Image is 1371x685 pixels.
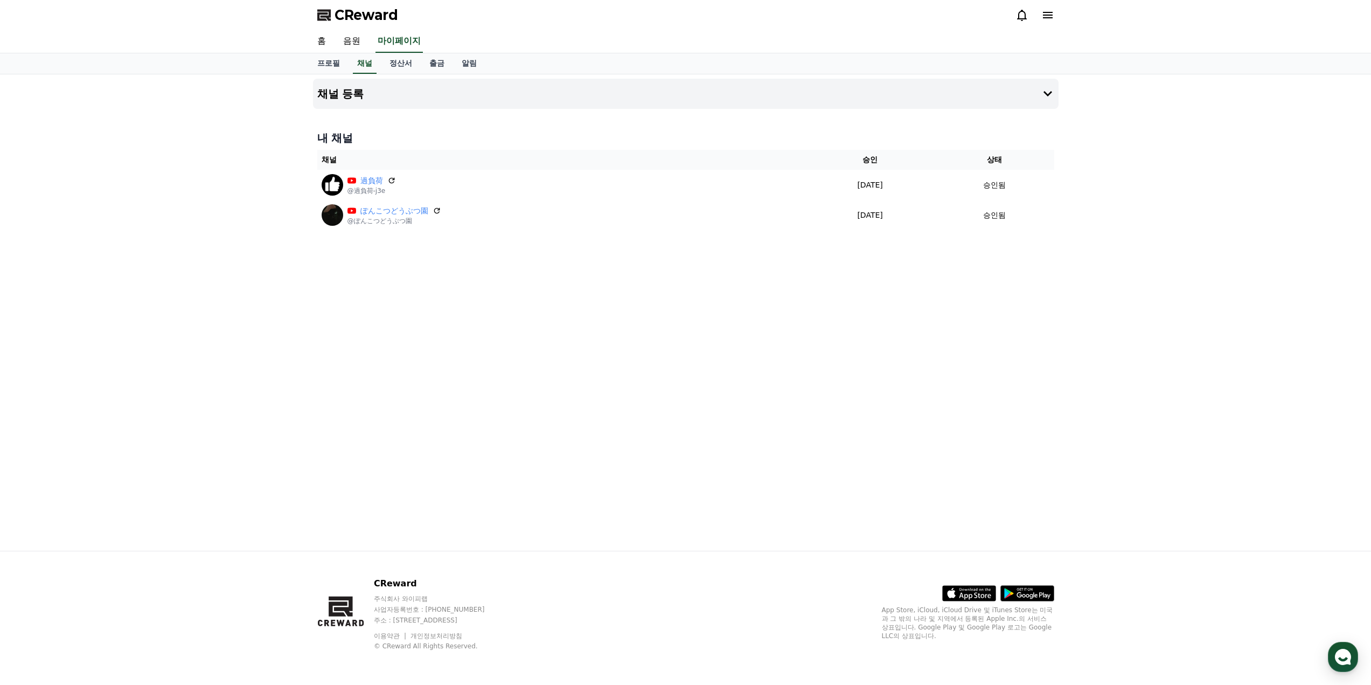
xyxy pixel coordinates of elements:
a: 알림 [453,53,485,74]
a: 출금 [421,53,453,74]
p: CReward [374,577,505,590]
p: 승인됨 [983,210,1006,221]
a: 홈 [309,30,335,53]
p: 사업자등록번호 : [PHONE_NUMBER] [374,605,505,614]
th: 채널 [317,150,805,170]
a: 음원 [335,30,369,53]
p: [DATE] [810,210,931,221]
a: 프로필 [309,53,349,74]
a: 마이페이지 [375,30,423,53]
a: ぽんこつどうぶつ園 [360,205,428,217]
p: © CReward All Rights Reserved. [374,642,505,651]
p: 승인됨 [983,179,1006,191]
th: 승인 [805,150,935,170]
a: CReward [317,6,398,24]
a: 채널 [353,53,377,74]
a: 過負荷 [360,175,383,186]
a: 정산서 [381,53,421,74]
th: 상태 [935,150,1054,170]
button: 채널 등록 [313,79,1059,109]
p: @過負荷-j3e [347,186,396,195]
p: @ぽんこつどうぶつ園 [347,217,441,225]
p: App Store, iCloud, iCloud Drive 및 iTunes Store는 미국과 그 밖의 나라 및 지역에서 등록된 Apple Inc.의 서비스 상표입니다. Goo... [882,606,1054,640]
p: 주소 : [STREET_ADDRESS] [374,616,505,625]
h4: 내 채널 [317,130,1054,146]
img: ぽんこつどうぶつ園 [322,204,343,226]
img: 過負荷 [322,174,343,196]
p: 주식회사 와이피랩 [374,594,505,603]
span: CReward [335,6,398,24]
a: 개인정보처리방침 [410,632,462,640]
a: 이용약관 [374,632,408,640]
p: [DATE] [810,179,931,191]
h4: 채널 등록 [317,88,364,100]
